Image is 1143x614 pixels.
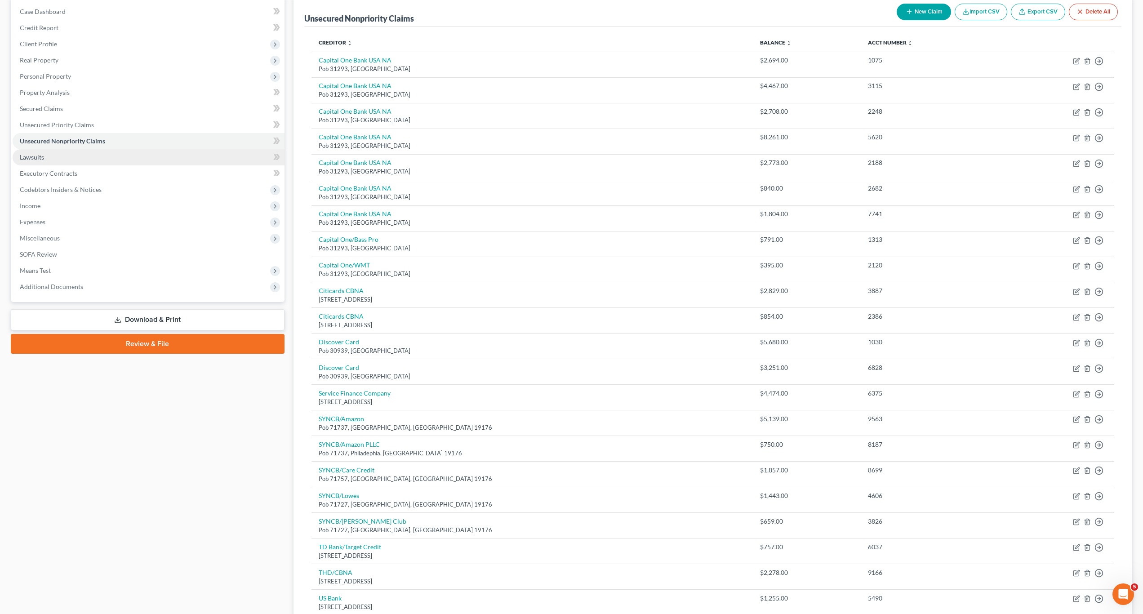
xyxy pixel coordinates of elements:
[868,414,993,423] div: 9563
[319,90,746,99] div: Pob 31293, [GEOGRAPHIC_DATA]
[319,167,746,176] div: Pob 31293, [GEOGRAPHIC_DATA]
[760,158,854,167] div: $2,773.00
[760,338,854,347] div: $5,680.00
[868,133,993,142] div: 5620
[319,159,391,166] a: Capital One Bank USA NA
[760,466,854,475] div: $1,857.00
[760,107,854,116] div: $2,708.00
[760,209,854,218] div: $1,804.00
[13,20,285,36] a: Credit Report
[20,40,57,48] span: Client Profile
[786,40,792,46] i: unfold_more
[20,234,60,242] span: Miscellaneous
[20,202,40,209] span: Income
[760,184,854,193] div: $840.00
[868,543,993,552] div: 6037
[20,137,105,145] span: Unsecured Nonpriority Claims
[760,286,854,295] div: $2,829.00
[319,526,746,534] div: Pob 71727, [GEOGRAPHIC_DATA], [GEOGRAPHIC_DATA] 19176
[319,423,746,432] div: Pob 71737, [GEOGRAPHIC_DATA], [GEOGRAPHIC_DATA] 19176
[319,82,391,89] a: Capital One Bank USA NA
[319,261,370,269] a: Capital One/WMT
[760,312,854,321] div: $854.00
[319,466,374,474] a: SYNCB/Care Credit
[319,116,746,125] div: Pob 31293, [GEOGRAPHIC_DATA]
[319,552,746,560] div: [STREET_ADDRESS]
[319,65,746,73] div: Pob 31293, [GEOGRAPHIC_DATA]
[20,267,51,274] span: Means Test
[319,372,746,381] div: Pob 30939, [GEOGRAPHIC_DATA]
[760,491,854,500] div: $1,443.00
[319,133,391,141] a: Capital One Bank USA NA
[319,415,364,423] a: SYNCB/Amazon
[304,13,414,24] div: Unsecured Nonpriority Claims
[1131,583,1138,591] span: 5
[868,338,993,347] div: 1030
[760,133,854,142] div: $8,261.00
[20,186,102,193] span: Codebtors Insiders & Notices
[319,210,391,218] a: Capital One Bank USA NA
[319,517,406,525] a: SYNCB/[PERSON_NAME] Club
[868,594,993,603] div: 5490
[319,270,746,278] div: Pob 31293, [GEOGRAPHIC_DATA]
[868,81,993,90] div: 3115
[319,184,391,192] a: Capital One Bank USA NA
[319,321,746,329] div: [STREET_ADDRESS]
[868,261,993,270] div: 2120
[868,568,993,577] div: 9166
[1112,583,1134,605] iframe: Intercom live chat
[319,312,364,320] a: Citicards CBNA
[319,338,359,346] a: Discover Card
[1011,4,1065,20] a: Export CSV
[868,363,993,372] div: 6828
[760,363,854,372] div: $3,251.00
[319,364,359,371] a: Discover Card
[868,286,993,295] div: 3887
[868,491,993,500] div: 4606
[319,295,746,304] div: [STREET_ADDRESS]
[868,440,993,449] div: 8187
[868,389,993,398] div: 6375
[20,283,83,290] span: Additional Documents
[13,149,285,165] a: Lawsuits
[868,517,993,526] div: 3826
[13,85,285,101] a: Property Analysis
[319,569,352,576] a: THD/CBNA
[319,193,746,201] div: Pob 31293, [GEOGRAPHIC_DATA]
[868,184,993,193] div: 2682
[319,543,381,551] a: TD Bank/Target Credit
[760,517,854,526] div: $659.00
[319,107,391,115] a: Capital One Bank USA NA
[319,500,746,509] div: Pob 71727, [GEOGRAPHIC_DATA], [GEOGRAPHIC_DATA] 19176
[868,466,993,475] div: 8699
[13,246,285,263] a: SOFA Review
[11,334,285,354] a: Review & File
[955,4,1007,20] button: Import CSV
[319,449,746,458] div: Pob 71737, Philadephia, [GEOGRAPHIC_DATA] 19176
[347,40,352,46] i: unfold_more
[868,107,993,116] div: 2248
[868,56,993,65] div: 1075
[319,577,746,586] div: [STREET_ADDRESS]
[13,133,285,149] a: Unsecured Nonpriority Claims
[319,218,746,227] div: Pob 31293, [GEOGRAPHIC_DATA]
[868,312,993,321] div: 2386
[319,236,378,243] a: Capital One/Bass Pro
[319,398,746,406] div: [STREET_ADDRESS]
[13,117,285,133] a: Unsecured Priority Claims
[20,24,58,31] span: Credit Report
[20,121,94,129] span: Unsecured Priority Claims
[760,594,854,603] div: $1,255.00
[760,543,854,552] div: $757.00
[20,8,66,15] span: Case Dashboard
[760,56,854,65] div: $2,694.00
[319,142,746,150] div: Pob 31293, [GEOGRAPHIC_DATA]
[11,309,285,330] a: Download & Print
[20,153,44,161] span: Lawsuits
[319,56,391,64] a: Capital One Bank USA NA
[760,39,792,46] a: Balance unfold_more
[319,244,746,253] div: Pob 31293, [GEOGRAPHIC_DATA]
[319,475,746,483] div: Pob 71757, [GEOGRAPHIC_DATA], [GEOGRAPHIC_DATA] 19176
[319,594,342,602] a: US Bank
[760,81,854,90] div: $4,467.00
